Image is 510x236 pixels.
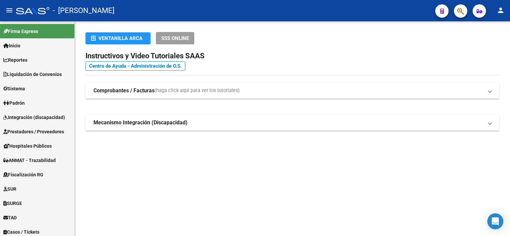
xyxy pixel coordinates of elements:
button: Ventanilla ARCA [85,32,151,44]
span: SURGE [3,200,22,207]
div: Open Intercom Messenger [487,213,503,229]
span: Inicio [3,42,20,49]
mat-expansion-panel-header: Comprobantes / Facturas(haga click aquí para ver los tutoriales) [85,83,499,99]
span: Liquidación de Convenios [3,71,62,78]
a: Centro de Ayuda - Administración de O.S. [85,61,185,71]
div: Ventanilla ARCA [91,32,145,44]
span: Reportes [3,56,27,64]
span: Padrón [3,99,25,107]
strong: Mecanismo Integración (Discapacidad) [93,119,188,126]
h2: Instructivos y Video Tutoriales SAAS [85,50,499,62]
mat-icon: menu [5,6,13,14]
span: Integración (discapacidad) [3,114,65,121]
span: Casos / Tickets [3,228,39,236]
span: ANMAT - Trazabilidad [3,157,56,164]
span: Firma Express [3,28,38,35]
span: Sistema [3,85,25,92]
span: TAD [3,214,17,221]
strong: Comprobantes / Facturas [93,87,155,94]
span: (haga click aquí para ver los tutoriales) [155,87,240,94]
button: SSS ONLINE [156,32,194,44]
span: Prestadores / Proveedores [3,128,64,135]
span: SSS ONLINE [161,35,189,41]
mat-expansion-panel-header: Mecanismo Integración (Discapacidad) [85,115,499,131]
span: SUR [3,185,16,193]
span: - [PERSON_NAME] [53,3,114,18]
span: Fiscalización RG [3,171,43,178]
span: Hospitales Públicos [3,142,52,150]
mat-icon: person [497,6,505,14]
